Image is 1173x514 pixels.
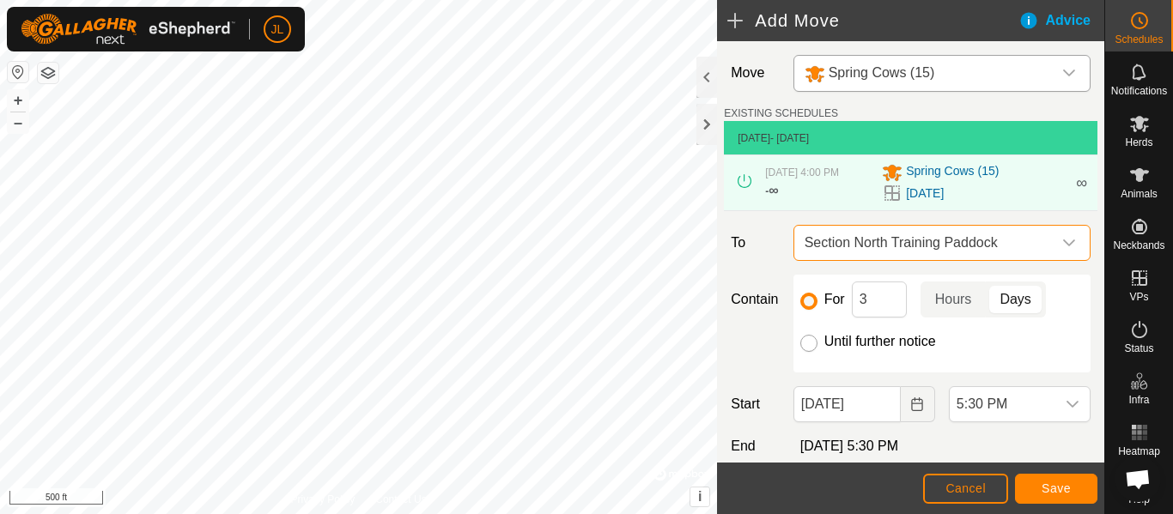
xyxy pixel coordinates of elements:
[724,289,786,310] label: Contain
[765,180,778,201] div: -
[906,184,944,203] a: [DATE]
[1076,174,1087,191] span: ∞
[1121,189,1158,199] span: Animals
[1129,292,1148,302] span: VPs
[1015,474,1097,504] button: Save
[1118,446,1160,457] span: Heatmap
[1018,10,1104,31] div: Advice
[769,183,778,197] span: ∞
[1052,226,1086,260] div: dropdown trigger
[724,394,786,414] label: Start
[1125,137,1152,148] span: Herds
[21,14,235,45] img: Gallagher Logo
[690,487,709,506] button: i
[727,10,1018,31] h2: Add Move
[698,489,702,504] span: i
[824,293,845,306] label: For
[1113,240,1164,251] span: Neckbands
[291,492,356,507] a: Privacy Policy
[945,481,986,495] span: Cancel
[829,65,935,80] span: Spring Cows (15)
[1000,289,1030,310] span: Days
[765,166,839,178] span: [DATE] 4:00 PM
[1128,395,1149,405] span: Infra
[935,289,972,310] span: Hours
[1105,463,1173,511] a: Help
[798,226,1052,260] span: Section North Training Paddock
[375,492,426,507] a: Contact Us
[798,56,1052,91] span: Spring Cows
[1111,86,1167,96] span: Notifications
[1052,56,1086,91] div: dropdown trigger
[770,132,809,144] span: - [DATE]
[8,90,28,111] button: +
[8,62,28,82] button: Reset Map
[8,112,28,133] button: –
[901,386,935,422] button: Choose Date
[38,63,58,83] button: Map Layers
[1128,494,1150,505] span: Help
[271,21,284,39] span: JL
[724,225,786,261] label: To
[906,162,999,183] span: Spring Cows (15)
[824,335,936,348] label: Until further notice
[1055,387,1090,421] div: dropdown trigger
[1124,343,1153,354] span: Status
[724,55,786,92] label: Move
[800,438,898,453] span: [DATE] 5:30 PM
[950,387,1055,421] span: 5:30 PM
[1115,456,1161,502] div: Open chat
[738,132,770,144] span: [DATE]
[1042,481,1071,495] span: Save
[724,436,786,457] label: End
[1115,34,1163,45] span: Schedules
[923,474,1008,504] button: Cancel
[724,106,838,121] label: EXISTING SCHEDULES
